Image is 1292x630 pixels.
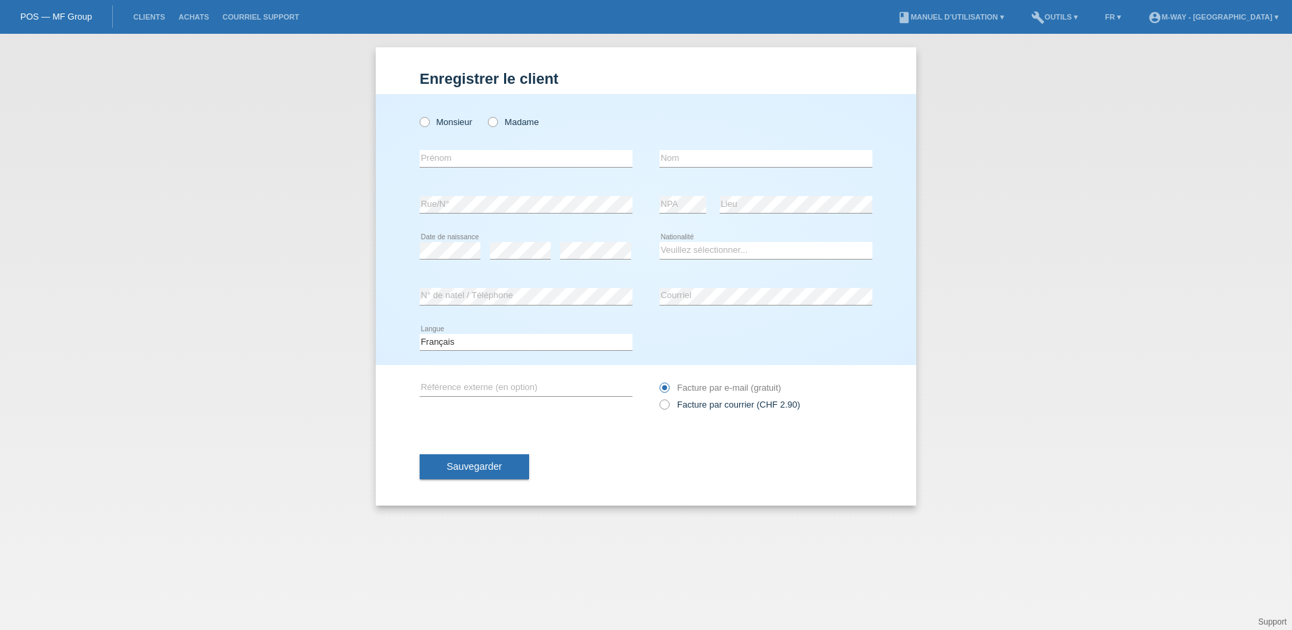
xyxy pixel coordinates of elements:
[20,11,92,22] a: POS — MF Group
[488,117,539,127] label: Madame
[1148,11,1162,24] i: account_circle
[488,117,497,126] input: Madame
[420,117,428,126] input: Monsieur
[447,461,502,472] span: Sauvegarder
[1024,13,1085,21] a: buildOutils ▾
[420,117,472,127] label: Monsieur
[660,383,781,393] label: Facture par e-mail (gratuit)
[126,13,172,21] a: Clients
[1098,13,1128,21] a: FR ▾
[1141,13,1285,21] a: account_circlem-way - [GEOGRAPHIC_DATA] ▾
[172,13,216,21] a: Achats
[897,11,911,24] i: book
[420,70,872,87] h1: Enregistrer le client
[660,383,668,399] input: Facture par e-mail (gratuit)
[1258,617,1287,627] a: Support
[1031,11,1045,24] i: build
[891,13,1011,21] a: bookManuel d’utilisation ▾
[216,13,305,21] a: Courriel Support
[420,454,529,480] button: Sauvegarder
[660,399,800,410] label: Facture par courrier (CHF 2.90)
[660,399,668,416] input: Facture par courrier (CHF 2.90)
